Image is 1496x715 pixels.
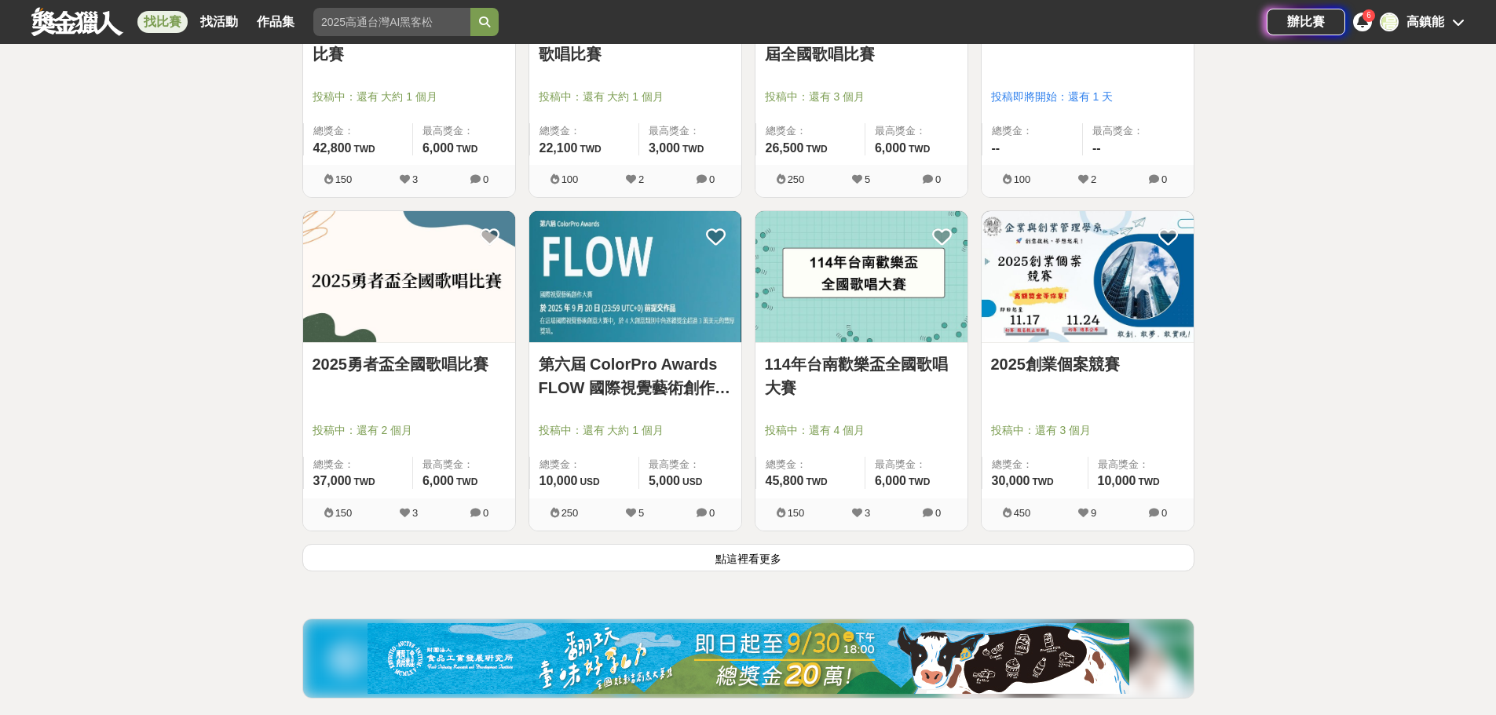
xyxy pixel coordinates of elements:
span: 總獎金： [766,457,855,472]
span: 總獎金： [540,123,629,139]
span: 最高獎金： [1098,457,1184,472]
span: TWD [456,144,477,155]
span: 投稿中：還有 3 個月 [765,89,958,105]
img: 11b6bcb1-164f-4f8f-8046-8740238e410a.jpg [368,623,1129,694]
span: 150 [788,507,805,519]
span: TWD [1138,476,1159,487]
span: TWD [806,144,827,155]
span: 總獎金： [766,123,855,139]
span: 0 [483,173,488,185]
span: 6,000 [875,474,906,487]
span: 投稿中：還有 2 個月 [313,422,506,439]
a: Cover Image [529,211,741,343]
img: Cover Image [303,211,515,342]
span: 總獎金： [992,123,1074,139]
a: 2025創業個案競賽 [991,352,1184,376]
span: 22,100 [540,141,578,155]
span: 投稿中：還有 4 個月 [765,422,958,439]
span: 5 [865,173,870,185]
span: USD [682,476,702,487]
span: 最高獎金： [649,457,732,472]
span: 0 [935,507,941,519]
span: -- [992,141,1000,155]
span: TWD [909,144,930,155]
img: Cover Image [755,211,967,342]
span: 150 [335,507,353,519]
span: TWD [580,144,601,155]
span: 0 [709,507,715,519]
span: 250 [788,173,805,185]
span: 150 [335,173,353,185]
span: 0 [709,173,715,185]
span: 投稿中：還有 大約 1 個月 [539,89,732,105]
span: 投稿中：還有 大約 1 個月 [313,89,506,105]
span: 總獎金： [313,123,403,139]
a: 找活動 [194,11,244,33]
span: 3 [865,507,870,519]
span: 6,000 [875,141,906,155]
span: 37,000 [313,474,352,487]
span: 最高獎金： [875,123,958,139]
span: 總獎金： [992,457,1078,472]
span: 0 [935,173,941,185]
span: 3,000 [649,141,680,155]
span: 5 [638,507,644,519]
span: 最高獎金： [422,123,506,139]
span: 投稿即將開始：還有 1 天 [991,89,1184,105]
span: 450 [1014,507,1031,519]
span: 投稿中：還有 大約 1 個月 [539,422,732,439]
a: Cover Image [303,211,515,343]
span: 100 [1014,173,1031,185]
span: 最高獎金： [422,457,506,472]
span: 2 [638,173,644,185]
span: 2 [1091,173,1096,185]
span: TWD [806,476,827,487]
span: 42,800 [313,141,352,155]
a: 辦比賽 [1267,9,1345,35]
span: USD [580,476,599,487]
button: 點這裡看更多 [302,544,1194,571]
span: 6 [1366,11,1371,20]
div: 高 [1380,13,1399,31]
span: 5,000 [649,474,680,487]
span: 0 [483,507,488,519]
span: 3 [412,507,418,519]
span: 投稿中：還有 3 個月 [991,422,1184,439]
a: Cover Image [755,211,967,343]
span: 最高獎金： [875,457,958,472]
a: 114年台南歡樂盃全國歌唱大賽 [765,352,958,399]
a: 作品集 [251,11,301,33]
span: 45,800 [766,474,804,487]
span: -- [1092,141,1101,155]
span: 最高獎金： [649,123,732,139]
span: TWD [909,476,930,487]
span: TWD [682,144,704,155]
span: TWD [353,476,375,487]
span: 26,500 [766,141,804,155]
span: 6,000 [422,141,454,155]
span: 250 [561,507,579,519]
span: 6,000 [422,474,454,487]
span: 總獎金： [313,457,403,472]
input: 2025高通台灣AI黑客松 [313,8,470,36]
span: 30,000 [992,474,1030,487]
a: 第六屆 ColorPro Awards FLOW 國際視覺藝術創作大賽 [539,352,732,399]
span: 總獎金： [540,457,629,472]
span: 10,000 [540,474,578,487]
span: 0 [1161,507,1167,519]
span: TWD [456,476,477,487]
div: 高鎮能 [1406,13,1444,31]
a: 2025勇者盃全國歌唱比賽 [313,352,506,376]
img: Cover Image [982,211,1194,342]
span: TWD [1032,476,1053,487]
span: 3 [412,173,418,185]
span: TWD [353,144,375,155]
img: Cover Image [529,211,741,342]
a: 找比賽 [137,11,188,33]
span: 10,000 [1098,474,1136,487]
a: Cover Image [982,211,1194,343]
span: 100 [561,173,579,185]
span: 最高獎金： [1092,123,1184,139]
span: 0 [1161,173,1167,185]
